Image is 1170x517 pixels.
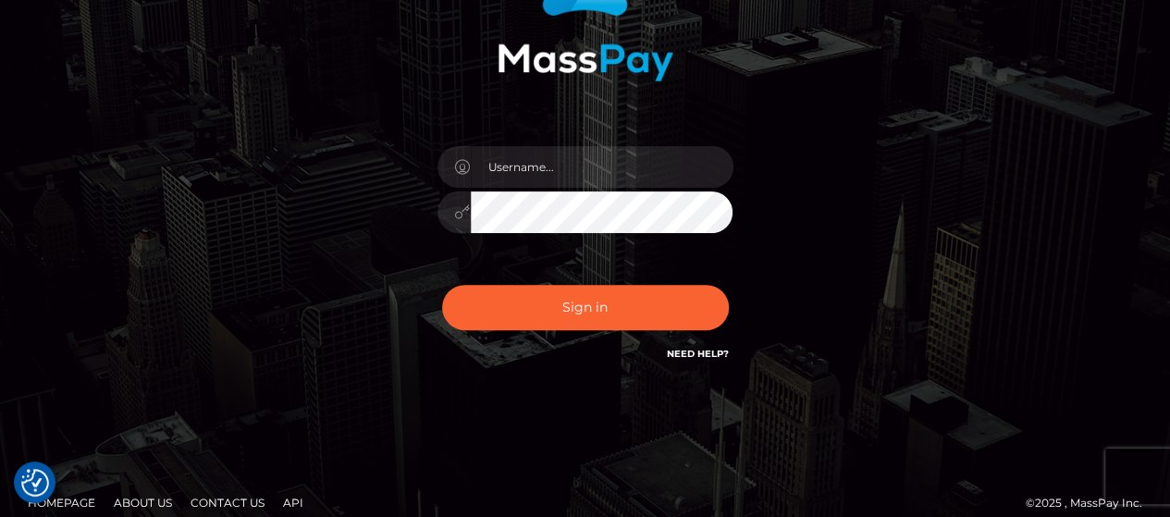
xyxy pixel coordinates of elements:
[106,488,179,517] a: About Us
[442,285,729,330] button: Sign in
[20,488,103,517] a: Homepage
[183,488,272,517] a: Contact Us
[1026,493,1156,513] div: © 2025 , MassPay Inc.
[21,469,49,497] button: Consent Preferences
[667,348,729,360] a: Need Help?
[276,488,311,517] a: API
[21,469,49,497] img: Revisit consent button
[471,146,733,188] input: Username...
